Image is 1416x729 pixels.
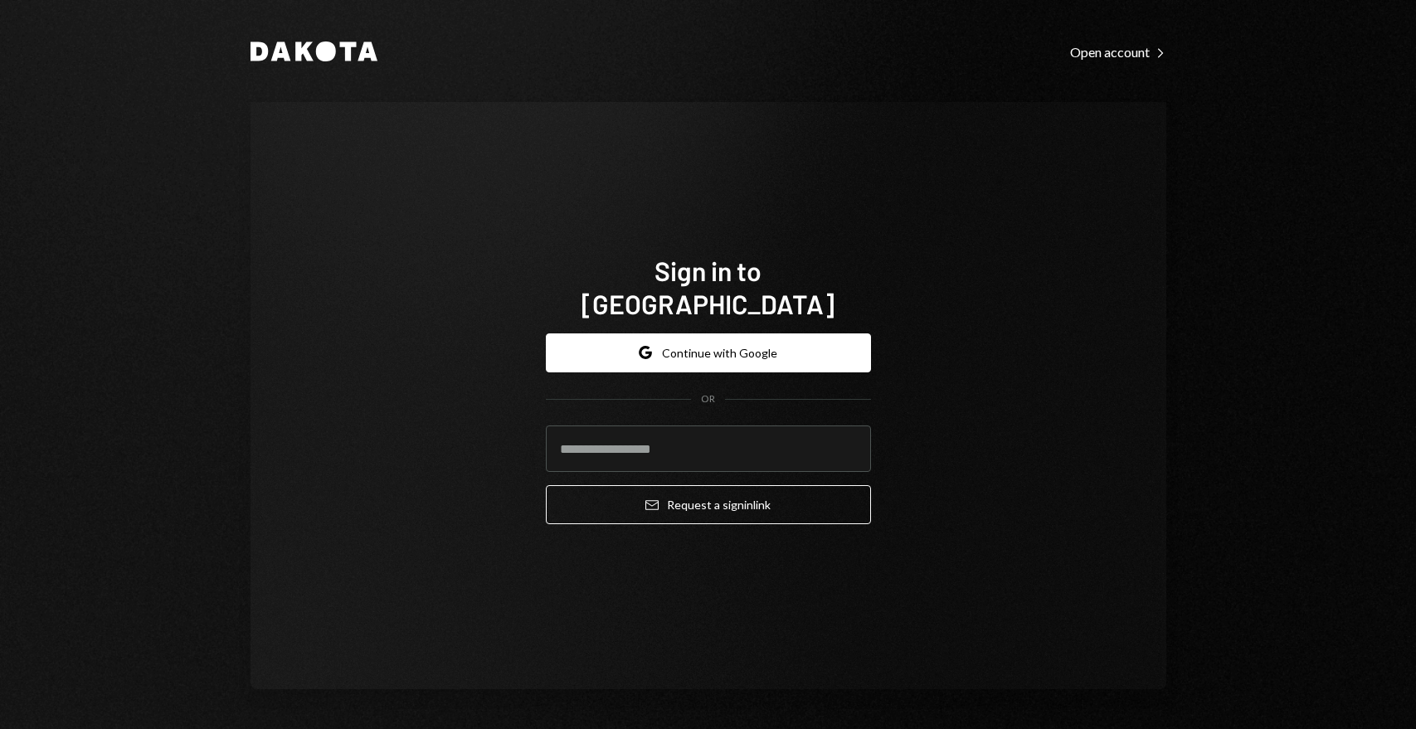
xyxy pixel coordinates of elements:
h1: Sign in to [GEOGRAPHIC_DATA] [546,254,871,320]
div: OR [701,392,715,406]
div: Open account [1070,44,1166,61]
button: Request a signinlink [546,485,871,524]
a: Open account [1070,42,1166,61]
button: Continue with Google [546,333,871,372]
